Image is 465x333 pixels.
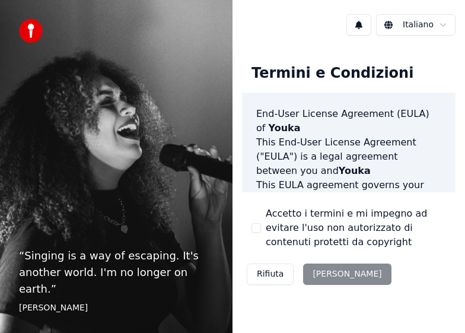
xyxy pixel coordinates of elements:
[256,135,441,178] p: This End-User License Agreement ("EULA") is a legal agreement between you and
[19,19,43,43] img: youka
[247,264,294,285] button: Rifiuta
[19,248,214,297] p: “ Singing is a way of escaping. It's another world. I'm no longer on earth. ”
[256,178,441,264] p: This EULA agreement governs your acquisition and use of our software ("Software") directly from o...
[19,302,214,314] footer: [PERSON_NAME]
[269,122,301,134] span: Youka
[256,107,441,135] h3: End-User License Agreement (EULA) of
[242,55,423,93] div: Termini e Condizioni
[266,207,446,249] label: Accetto i termini e mi impegno ad evitare l'uso non autorizzato di contenuti protetti da copyright
[339,165,371,176] span: Youka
